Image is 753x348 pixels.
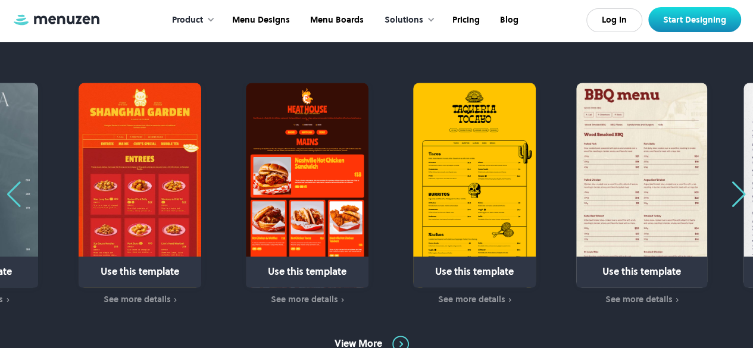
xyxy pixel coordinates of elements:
div: Next slide [731,181,747,208]
a: See more details [74,293,205,306]
a: Use this template [246,83,368,287]
div: Previous slide [6,181,22,208]
a: Log In [586,8,642,32]
a: See more details [409,293,540,306]
a: Blog [489,2,527,39]
a: Use this template [79,83,201,287]
a: Use this template [413,83,536,287]
div: See more details [104,294,171,304]
a: Start Designing [648,7,741,32]
div: See more details [271,294,338,304]
div: 4 / 31 [576,83,720,306]
div: See more details [438,294,505,304]
div: 1 / 31 [74,83,218,306]
a: See more details [576,293,707,306]
div: See more details [605,294,673,304]
a: Menu Designs [221,2,299,39]
div: 3 / 31 [409,83,552,306]
a: Pricing [441,2,489,39]
div: 2 / 31 [242,83,385,306]
a: Menu Boards [299,2,373,39]
div: Product [160,2,221,39]
div: Solutions [385,14,423,27]
a: See more details [242,293,373,306]
a: Use this template [576,83,707,287]
div: Solutions [373,2,441,39]
div: Product [172,14,203,27]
